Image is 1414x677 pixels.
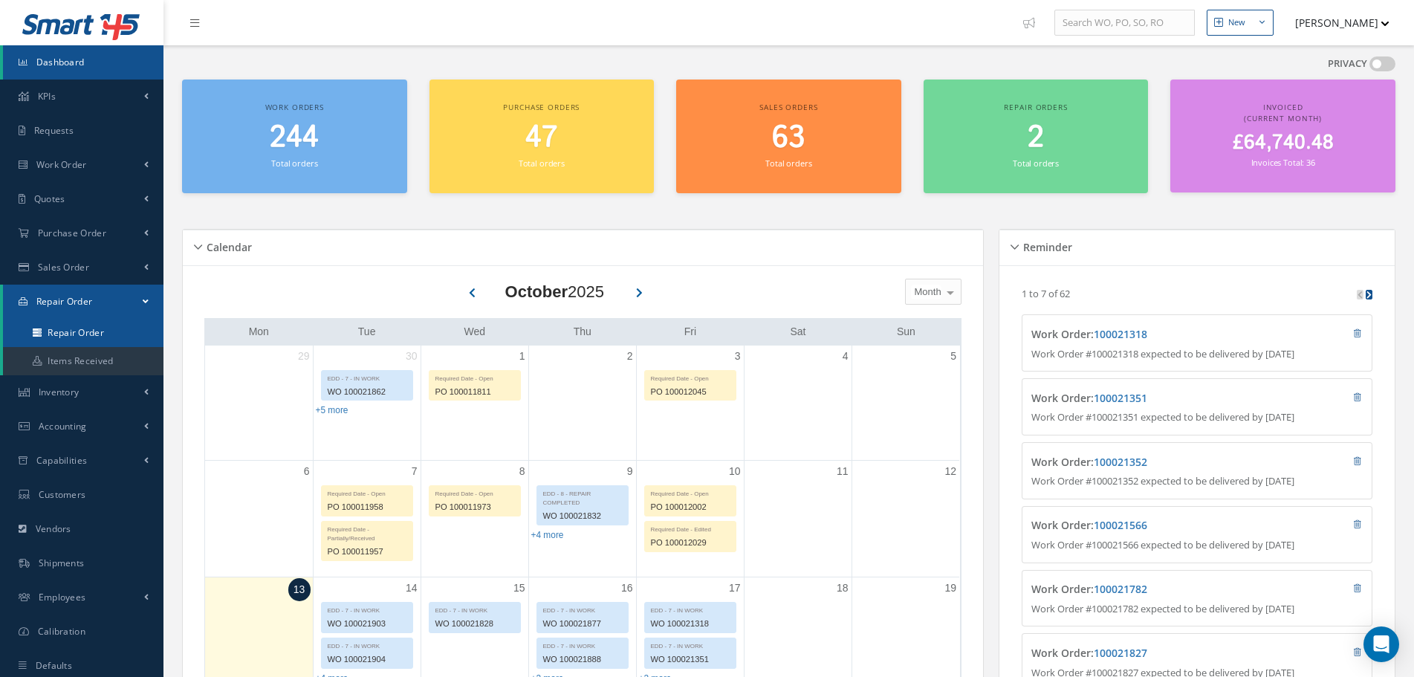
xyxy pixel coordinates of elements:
div: PO 100011811 [429,383,520,401]
span: Repair orders [1004,102,1067,112]
div: WO 100021862 [322,383,412,401]
td: October 7, 2025 [313,460,421,577]
a: Sunday [894,323,918,341]
a: Saturday [788,323,809,341]
a: October 9, 2025 [624,461,636,482]
span: : [1091,327,1147,341]
td: September 29, 2025 [205,346,313,461]
span: Customers [39,488,86,501]
span: Calibration [38,625,85,638]
a: Repair orders 2 Total orders [924,80,1149,193]
div: EDD - 7 - IN WORK [537,638,628,651]
small: Total orders [519,158,565,169]
span: : [1091,518,1147,532]
span: Sales orders [759,102,817,112]
p: Work Order #100021352 expected to be delivered by [DATE] [1031,474,1362,489]
input: Search WO, PO, SO, RO [1054,10,1195,36]
a: October 8, 2025 [516,461,528,482]
a: October 17, 2025 [726,577,744,599]
p: Work Order #100021782 expected to be delivered by [DATE] [1031,602,1362,617]
h5: Reminder [1019,236,1072,254]
a: Repair Order [3,285,163,319]
span: 47 [525,117,557,159]
button: [PERSON_NAME] [1281,8,1389,37]
a: Monday [246,323,272,341]
h4: Work Order [1031,647,1274,660]
div: EDD - 7 - IN WORK [645,638,736,651]
div: EDD - 7 - IN WORK [322,371,412,383]
span: Quotes [34,192,65,205]
p: Work Order #100021566 expected to be delivered by [DATE] [1031,538,1362,553]
a: October 12, 2025 [941,461,959,482]
a: Thursday [571,323,594,341]
td: September 30, 2025 [313,346,421,461]
h4: Work Order [1031,328,1274,341]
div: WO 100021828 [429,615,520,632]
span: Accounting [39,420,87,433]
h4: Work Order [1031,583,1274,596]
div: New [1228,16,1245,29]
a: Sales orders 63 Total orders [676,80,901,193]
a: Items Received [3,347,163,375]
div: Required Date - Open [429,371,520,383]
span: Purchase Order [38,227,106,239]
a: 100021352 [1094,455,1147,469]
a: Friday [681,323,699,341]
div: EDD - 7 - IN WORK [645,603,736,615]
a: 100021318 [1094,327,1147,341]
a: October 2, 2025 [624,346,636,367]
span: 63 [772,117,805,159]
span: Repair Order [36,295,93,308]
a: October 16, 2025 [618,577,636,599]
a: Repair Order [3,319,163,347]
a: October 3, 2025 [732,346,744,367]
div: PO 100012045 [645,383,736,401]
span: Month [911,285,941,299]
button: New [1207,10,1274,36]
div: 2025 [505,279,604,304]
div: WO 100021351 [645,651,736,668]
b: October [505,282,568,301]
td: October 6, 2025 [205,460,313,577]
span: Dashboard [36,56,85,68]
div: PO 100012002 [645,499,736,516]
a: Show 5 more events [316,405,348,415]
span: 2 [1028,117,1044,159]
div: WO 100021877 [537,615,628,632]
span: Inventory [39,386,80,398]
p: 1 to 7 of 62 [1022,287,1070,300]
a: October 5, 2025 [947,346,959,367]
a: October 11, 2025 [834,461,852,482]
div: EDD - 7 - IN WORK [322,638,412,651]
span: Work orders [265,102,324,112]
span: £64,740.48 [1233,129,1334,158]
a: October 19, 2025 [941,577,959,599]
small: Total orders [271,158,317,169]
div: Open Intercom Messenger [1363,626,1399,662]
a: October 7, 2025 [409,461,421,482]
td: October 3, 2025 [636,346,744,461]
div: WO 100021888 [537,651,628,668]
span: KPIs [38,90,56,103]
a: 100021827 [1094,646,1147,660]
small: Total orders [765,158,811,169]
a: Wednesday [461,323,488,341]
div: Required Date - Open [429,486,520,499]
small: Total orders [1013,158,1059,169]
div: Required Date - Open [645,486,736,499]
span: : [1091,582,1147,596]
div: WO 100021832 [537,508,628,525]
a: Show 4 more events [531,530,564,540]
a: Tuesday [355,323,379,341]
td: October 8, 2025 [421,460,528,577]
span: Employees [39,591,86,603]
p: Work Order #100021318 expected to be delivered by [DATE] [1031,347,1362,362]
a: Purchase orders 47 Total orders [429,80,655,193]
span: Shipments [39,557,85,569]
a: September 29, 2025 [295,346,313,367]
a: October 18, 2025 [834,577,852,599]
span: Purchase orders [503,102,580,112]
td: October 11, 2025 [744,460,852,577]
div: PO 100011973 [429,499,520,516]
div: EDD - 8 - REPAIR COMPLETED [537,486,628,508]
